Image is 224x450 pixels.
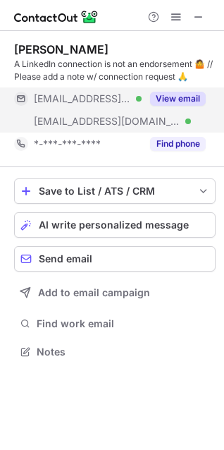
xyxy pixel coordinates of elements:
[37,317,210,330] span: Find work email
[14,8,99,25] img: ContactOut v5.3.10
[14,42,108,56] div: [PERSON_NAME]
[150,92,206,106] button: Reveal Button
[37,346,210,358] span: Notes
[150,137,206,151] button: Reveal Button
[38,287,150,298] span: Add to email campaign
[14,314,216,334] button: Find work email
[14,178,216,204] button: save-profile-one-click
[14,342,216,362] button: Notes
[39,253,92,264] span: Send email
[34,92,131,105] span: [EMAIL_ADDRESS][DOMAIN_NAME]
[39,219,189,231] span: AI write personalized message
[39,186,191,197] div: Save to List / ATS / CRM
[34,115,180,128] span: [EMAIL_ADDRESS][DOMAIN_NAME]
[14,58,216,83] div: A LinkedIn connection is not an endorsement 🤷 // Please add a note w/ connection request 🙏
[14,212,216,238] button: AI write personalized message
[14,280,216,305] button: Add to email campaign
[14,246,216,272] button: Send email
